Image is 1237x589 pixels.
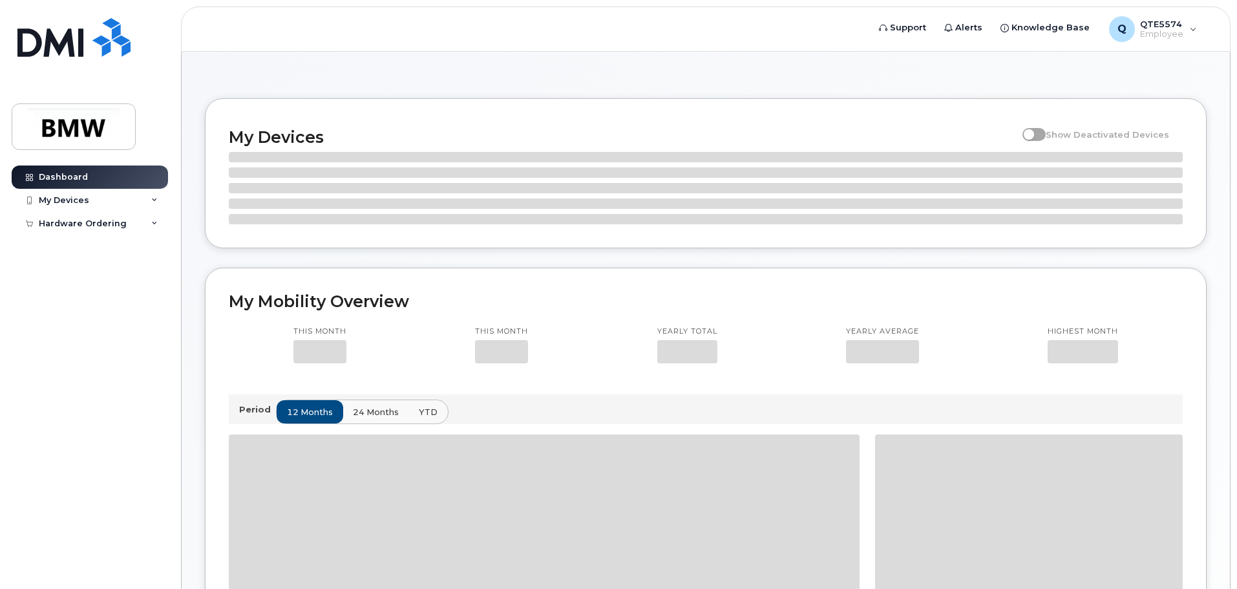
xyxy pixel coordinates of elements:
p: This month [293,327,346,337]
p: Period [239,403,276,416]
p: Highest month [1048,327,1118,337]
h2: My Mobility Overview [229,292,1183,311]
span: YTD [419,406,438,418]
p: This month [475,327,528,337]
h2: My Devices [229,127,1016,147]
span: 24 months [353,406,399,418]
input: Show Deactivated Devices [1022,122,1033,133]
p: Yearly total [657,327,717,337]
span: Show Deactivated Devices [1046,129,1169,140]
p: Yearly average [846,327,919,337]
